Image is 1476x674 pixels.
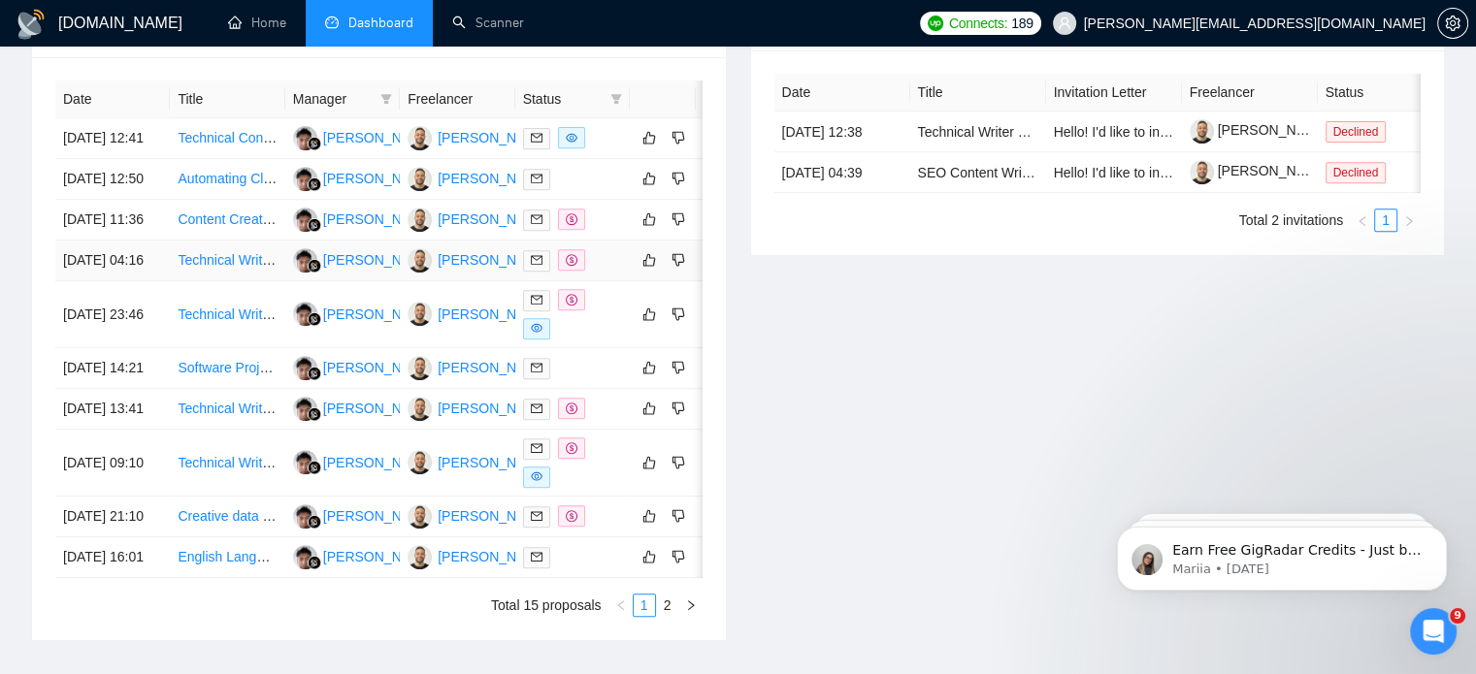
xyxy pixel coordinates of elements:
img: RP [293,167,317,191]
th: Freelancer [1182,74,1318,112]
span: mail [531,442,542,454]
td: Content Creator for 100 LinkedIn Posts on IT and Cybersecurity Topics [170,200,284,241]
div: [PERSON_NAME] [323,127,435,148]
span: dollar [566,254,577,266]
span: mail [531,402,542,414]
img: CF [408,126,432,150]
li: Next Page [1397,209,1421,232]
div: [PERSON_NAME] [438,168,549,189]
div: [PERSON_NAME] [323,209,435,230]
span: like [642,130,656,145]
span: mail [531,132,542,144]
img: CF [408,248,432,273]
img: RP [293,126,317,150]
div: [PERSON_NAME] [323,168,435,189]
span: mail [531,294,542,305]
td: [DATE] 16:01 [55,537,170,578]
span: dislike [672,252,685,268]
td: Technical Writer Needed for MITRE ATT&CK and Defensive Security Content [170,389,284,430]
button: dislike [667,208,690,231]
a: Declined [1326,123,1394,139]
span: Declined [1326,162,1387,183]
div: [PERSON_NAME] [438,249,549,271]
img: gigradar-bm.png [308,407,321,421]
span: right [685,599,697,611]
button: dislike [667,504,690,528]
td: Technical Writer Needed for SRS and SOW in Blockchain Development [910,112,1046,152]
a: Technical Writer Needed for MITRE ATT&CK and Defensive Security Content [178,401,641,416]
span: mail [531,213,542,225]
span: dashboard [325,16,339,29]
a: 1 [1375,209,1396,231]
td: Technical Writer Needed for Review of B2B SaaS Technical Report [170,430,284,497]
img: c19XLmcAaUyE9YycPbSzpZPd2PgtMd-FraBXnkcQxUjRPkypxg5ZkPR_xSq_QJIOqG [1190,119,1214,144]
div: [PERSON_NAME] [323,357,435,378]
span: dislike [672,401,685,416]
img: CF [408,302,432,326]
button: like [638,248,661,272]
span: left [615,599,627,611]
span: like [642,455,656,470]
span: like [642,252,656,268]
div: [PERSON_NAME] [438,209,549,230]
a: 1 [634,594,655,616]
td: Creative data scientist with strong technical writing skills needed for writing how-to guides [170,497,284,537]
td: [DATE] 14:21 [55,348,170,389]
a: SEO Content Writer & Editor (Brazilian Portuguese) – Software/APP Niche [918,165,1366,180]
span: like [642,211,656,227]
img: RP [293,302,317,326]
a: Software Project Requirements Documentation [178,360,461,375]
span: eye [566,132,577,144]
button: like [638,451,661,474]
span: filter [610,93,622,105]
img: CF [408,397,432,421]
td: Automating Clinical Notes with AI Tools [170,159,284,200]
li: Previous Page [1351,209,1374,232]
button: right [1397,209,1421,232]
button: like [638,356,661,379]
button: dislike [667,303,690,326]
button: like [638,208,661,231]
td: [DATE] 13:41 [55,389,170,430]
span: 189 [1011,13,1033,34]
span: Manager [293,88,373,110]
span: right [1403,215,1415,227]
a: RP[PERSON_NAME] [293,305,435,321]
button: dislike [667,451,690,474]
a: CF[PERSON_NAME] [408,400,549,415]
img: upwork-logo.png [928,16,943,31]
img: c19XLmcAaUyE9YycPbSzpZPd2PgtMd-FraBXnkcQxUjRPkypxg5ZkPR_xSq_QJIOqG [1190,160,1214,184]
button: dislike [667,356,690,379]
img: gigradar-bm.png [308,137,321,150]
span: dollar [566,294,577,305]
button: dislike [667,545,690,568]
th: Freelancer [400,80,514,118]
img: CF [408,504,432,529]
a: Technical Content Writer [178,130,325,145]
a: CF[PERSON_NAME] [408,210,549,226]
button: like [638,397,661,420]
a: Technical Writer / copy writer [178,306,351,322]
a: setting [1437,16,1468,31]
li: 2 [656,594,679,617]
a: CF[PERSON_NAME] [408,454,549,469]
img: RP [293,504,317,529]
img: CF [408,167,432,191]
span: Declined [1326,121,1387,143]
td: [DATE] 12:38 [774,112,910,152]
img: RP [293,545,317,569]
li: Total 2 invitations [1239,209,1343,232]
a: Declined [1326,164,1394,179]
th: Manager [285,80,400,118]
a: RP[PERSON_NAME] [293,548,435,563]
a: RP[PERSON_NAME] [293,129,435,144]
img: CF [408,208,432,232]
span: Connects: [949,13,1007,34]
th: Status [1318,74,1454,112]
span: like [642,306,656,322]
span: like [642,171,656,186]
span: setting [1438,16,1467,31]
span: filter [377,84,396,113]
